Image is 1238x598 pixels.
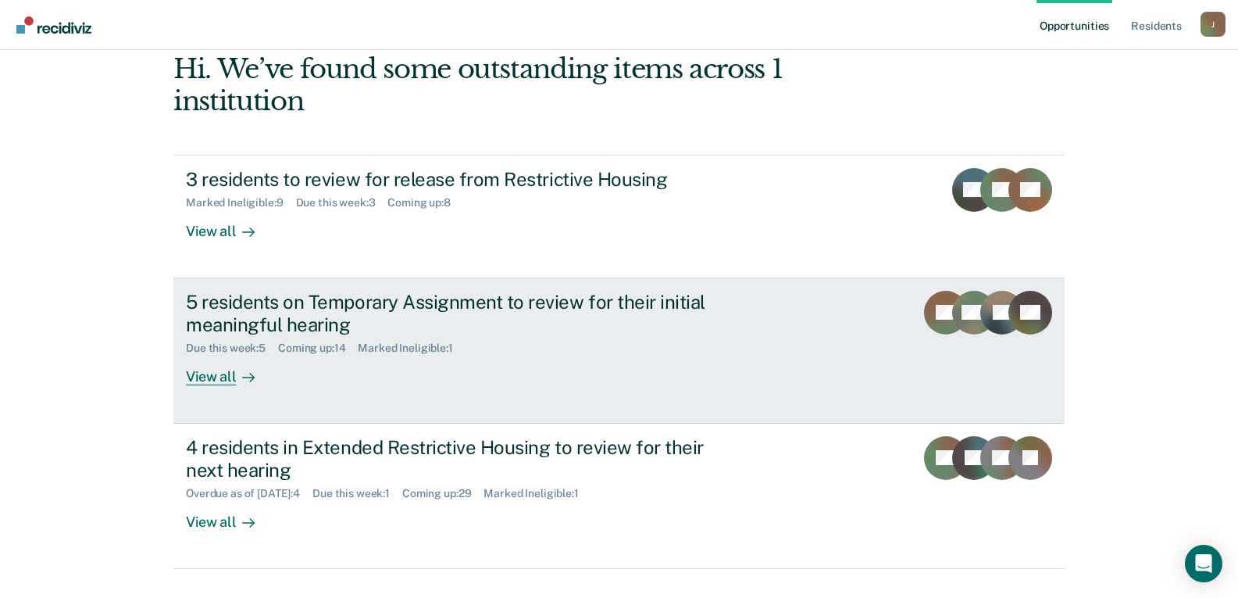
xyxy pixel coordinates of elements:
div: Due this week : 5 [186,342,278,355]
button: Profile dropdown button [1201,12,1226,37]
div: Coming up : 8 [387,196,463,209]
a: 5 residents on Temporary Assignment to review for their initial meaningful hearingDue this week:5... [173,278,1065,424]
div: Open Intercom Messenger [1185,545,1222,582]
div: 5 residents on Temporary Assignment to review for their initial meaningful hearing [186,291,734,336]
div: View all [186,355,273,385]
a: 3 residents to review for release from Restrictive HousingMarked Ineligible:9Due this week:3Comin... [173,155,1065,278]
div: Overdue as of [DATE] : 4 [186,487,312,500]
div: Due this week : 3 [296,196,388,209]
div: Marked Ineligible : 1 [483,487,590,500]
div: Coming up : 14 [278,342,358,355]
div: Hi. We’ve found some outstanding items across 1 institution [173,53,887,117]
div: J [1201,12,1226,37]
div: View all [186,209,273,240]
div: Due this week : 1 [312,487,402,500]
img: Recidiviz [16,16,91,34]
div: 3 residents to review for release from Restrictive Housing [186,168,734,191]
div: View all [186,500,273,531]
div: 4 residents in Extended Restrictive Housing to review for their next hearing [186,436,734,482]
a: 4 residents in Extended Restrictive Housing to review for their next hearingOverdue as of [DATE]:... [173,424,1065,569]
div: Marked Ineligible : 1 [358,342,465,355]
div: Coming up : 29 [402,487,483,500]
div: Marked Ineligible : 9 [186,196,295,209]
